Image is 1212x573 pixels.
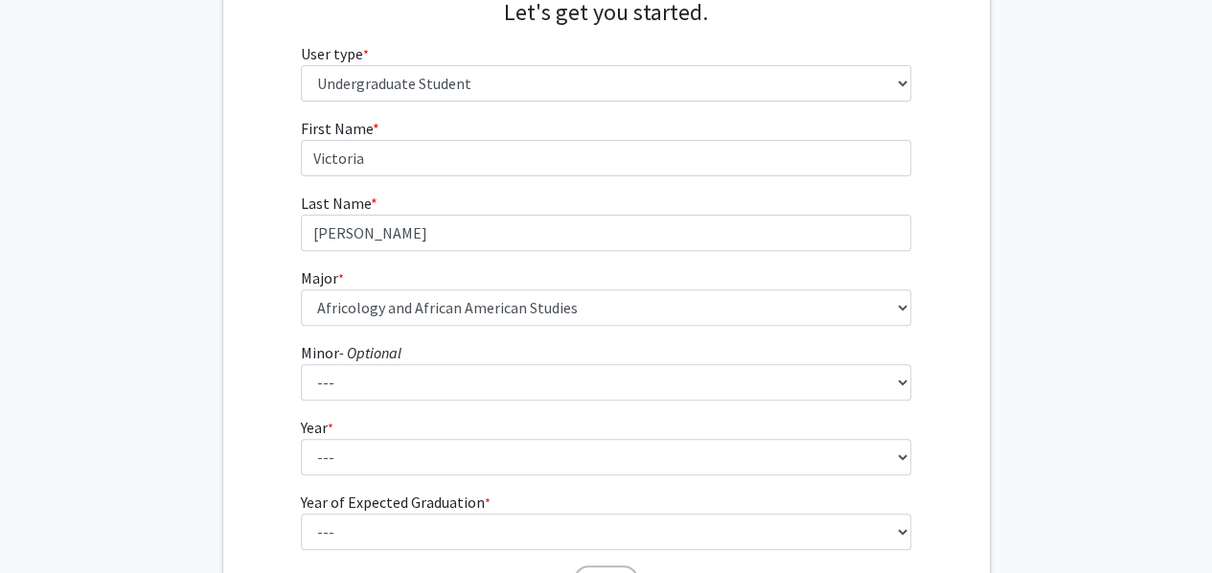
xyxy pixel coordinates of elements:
[301,341,401,364] label: Minor
[301,119,373,138] span: First Name
[301,42,369,65] label: User type
[301,266,344,289] label: Major
[301,194,371,213] span: Last Name
[339,343,401,362] i: - Optional
[14,487,81,559] iframe: Chat
[301,416,333,439] label: Year
[301,491,491,514] label: Year of Expected Graduation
